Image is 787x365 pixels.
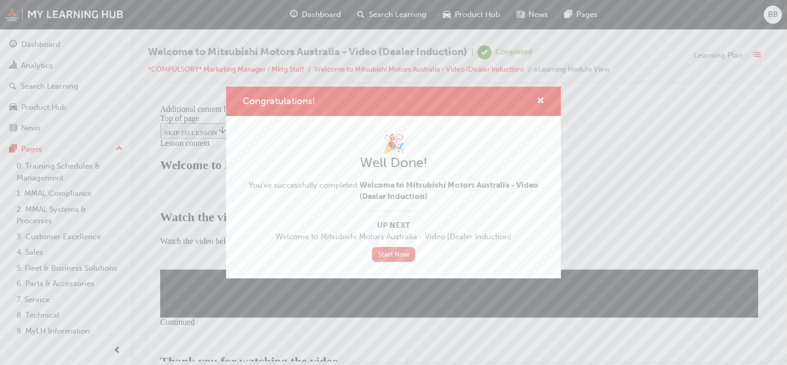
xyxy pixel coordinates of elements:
[8,28,72,36] span: SKIP TO LESSON
[537,95,544,108] button: cross-icon
[4,217,602,226] div: Continued
[4,254,182,268] strong: Thank you for watching the video
[537,97,544,106] span: cross-icon
[4,23,76,38] button: SKIP TO LESSON
[360,180,538,202] span: Welcome to Mitsubishi Motors Australia - Video (Dealer Induction)
[243,132,544,155] h1: 🎉
[4,58,602,72] h1: Welcome to Mitsubishi Motors [GEOGRAPHIC_DATA] - Video
[4,4,602,13] div: Additional content has been loaded
[4,136,602,145] p: Watch the video below to learn more. When you've finished, click the button at the bottom of the ...
[243,95,315,107] span: Congratulations!
[243,179,544,203] span: You've successfully completed
[243,155,544,171] h2: Well Done!
[243,231,544,243] span: Welcome to Mitsubishi Motors Australia - Video (Dealer Induction)
[4,110,89,123] strong: Watch the video
[226,87,561,278] div: Congratulations!
[4,38,54,47] span: Lesson content
[243,220,544,231] span: Up Next
[372,247,415,262] a: Start Now
[4,13,602,23] div: Top of page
